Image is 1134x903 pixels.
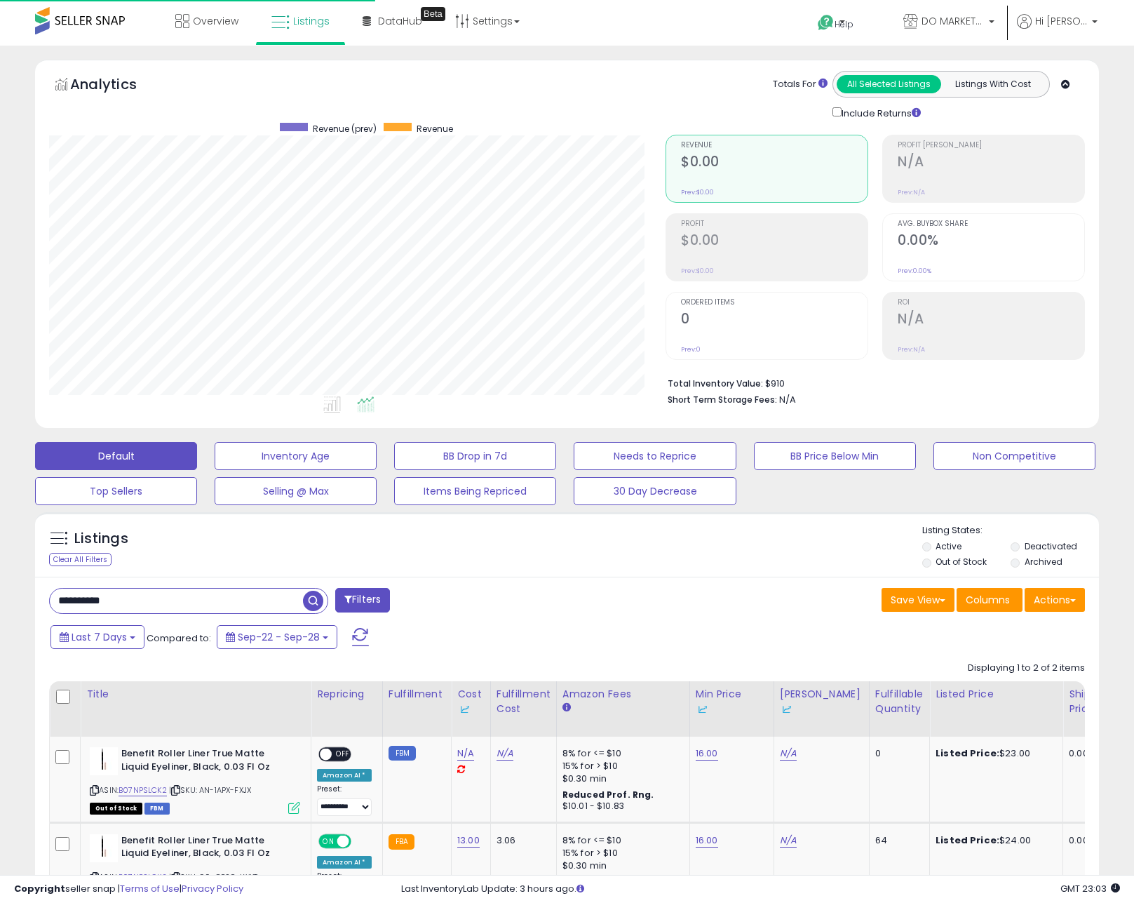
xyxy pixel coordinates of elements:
[72,630,127,644] span: Last 7 Days
[780,702,794,716] img: InventoryLab Logo
[86,687,305,702] div: Title
[389,746,416,761] small: FBM
[90,834,300,899] div: ASIN:
[574,442,736,470] button: Needs to Reprice
[681,311,868,330] h2: 0
[562,789,654,801] b: Reduced Prof. Rng.
[497,687,551,716] div: Fulfillment Cost
[696,702,768,716] div: Some or all of the values in this column are provided from Inventory Lab.
[817,14,835,32] i: Get Help
[119,784,167,796] a: B07NPSLCK2
[14,882,65,895] strong: Copyright
[313,123,377,135] span: Revenue (prev)
[562,760,679,772] div: 15% for > $10
[574,477,736,505] button: 30 Day Decrease
[875,687,924,716] div: Fulfillable Quantity
[169,784,251,796] span: | SKU: AN-1APX-FXJX
[968,662,1085,675] div: Displaying 1 to 2 of 2 items
[90,803,142,815] span: All listings that are currently out of stock and unavailable for purchase on Amazon
[875,747,919,760] div: 0
[936,687,1057,702] div: Listed Price
[898,142,1084,149] span: Profit [PERSON_NAME]
[898,188,925,196] small: Prev: N/A
[394,477,556,505] button: Items Being Repriced
[898,154,1084,173] h2: N/A
[668,374,1074,391] li: $910
[378,14,422,28] span: DataHub
[957,588,1022,612] button: Columns
[562,702,571,714] small: Amazon Fees.
[389,687,445,702] div: Fulfillment
[780,747,797,761] a: N/A
[1017,14,1098,46] a: Hi [PERSON_NAME]
[417,123,453,135] span: Revenue
[562,772,679,785] div: $0.30 min
[898,232,1084,251] h2: 0.00%
[936,747,999,760] b: Listed Price:
[837,75,941,93] button: All Selected Listings
[681,232,868,251] h2: $0.00
[457,702,485,716] div: Some or all of the values in this column are provided from Inventory Lab.
[835,18,853,30] span: Help
[966,593,1010,607] span: Columns
[457,834,480,848] a: 13.00
[238,630,320,644] span: Sep-22 - Sep-28
[457,687,485,716] div: Cost
[147,631,211,645] span: Compared to:
[293,14,330,28] span: Listings
[1069,747,1092,760] div: 0.00
[898,345,925,354] small: Prev: N/A
[875,834,919,847] div: 64
[1025,588,1085,612] button: Actions
[668,377,763,389] b: Total Inventory Value:
[936,540,961,552] label: Active
[317,856,372,869] div: Amazon AI *
[317,687,377,702] div: Repricing
[681,188,714,196] small: Prev: $0.00
[1069,687,1097,716] div: Ship Price
[394,442,556,470] button: BB Drop in 7d
[562,834,679,847] div: 8% for <= $10
[49,553,112,566] div: Clear All Filters
[773,78,828,91] div: Totals For
[14,883,243,896] div: seller snap | |
[936,556,987,568] label: Out of Stock
[193,14,238,28] span: Overview
[754,442,916,470] button: BB Price Below Min
[50,625,144,649] button: Last 7 Days
[681,142,868,149] span: Revenue
[1060,882,1120,895] span: 2025-10-6 23:03 GMT
[780,702,863,716] div: Some or all of the values in this column are provided from Inventory Lab.
[320,835,337,847] span: ON
[898,299,1084,307] span: ROI
[668,394,777,406] b: Short Term Storage Fees:
[457,747,474,761] a: N/A
[562,747,679,760] div: 8% for <= $10
[335,588,390,613] button: Filters
[898,311,1084,330] h2: N/A
[779,393,796,406] span: N/A
[562,687,684,702] div: Amazon Fees
[35,442,197,470] button: Default
[1035,14,1088,28] span: Hi [PERSON_NAME]
[119,871,167,883] a: B07NPSLCK2
[182,882,243,895] a: Privacy Policy
[681,154,868,173] h2: $0.00
[121,834,292,864] b: Benefit Roller Liner True Matte Liquid Eyeliner, Black, 0.03 Fl Oz
[317,769,372,782] div: Amazon AI *
[681,299,868,307] span: Ordered Items
[780,687,863,716] div: [PERSON_NAME]
[215,477,377,505] button: Selling @ Max
[562,859,679,872] div: $0.30 min
[898,220,1084,228] span: Avg. Buybox Share
[169,871,257,883] span: | SKU: C9-QBSG-YXKT
[1025,540,1077,552] label: Deactivated
[90,747,118,775] img: 21fb3+VbFoL._SL40_.jpg
[35,477,197,505] button: Top Sellers
[696,747,718,761] a: 16.00
[822,105,938,121] div: Include Returns
[144,803,170,815] span: FBM
[349,835,372,847] span: OFF
[317,871,372,903] div: Preset:
[936,834,1052,847] div: $24.00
